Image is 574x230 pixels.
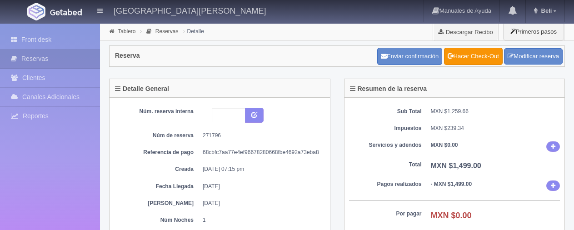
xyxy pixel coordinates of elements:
dd: MXN $239.34 [431,125,560,132]
h4: Reserva [115,52,140,59]
img: Getabed [27,3,45,20]
dd: MXN $1,259.66 [431,108,560,115]
b: MXN $1,499.00 [431,162,481,170]
dt: Sub Total [349,108,422,115]
dt: Total [349,161,422,169]
dd: [DATE] 07:15 pm [203,165,319,173]
h4: [GEOGRAPHIC_DATA][PERSON_NAME] [114,5,266,16]
dd: 68cbfc7aa77e4ef96678280668fbe4692a73eba8 [203,149,319,156]
dd: [DATE] [203,183,319,190]
a: Hacer Check-Out [444,48,503,65]
dt: Pagos realizados [349,180,422,188]
dt: Fecha Llegada [121,183,194,190]
b: - MXN $1,499.00 [431,181,472,187]
button: Enviar confirmación [377,48,442,65]
a: Reservas [155,28,179,35]
dt: Por pagar [349,210,422,218]
a: Tablero [118,28,135,35]
dt: Creada [121,165,194,173]
dt: Núm de reserva [121,132,194,140]
li: Detalle [181,27,206,35]
dt: Servicios y adendos [349,141,422,149]
h4: Detalle General [115,85,169,92]
a: Modificar reserva [504,48,563,65]
dd: 271796 [203,132,319,140]
button: Primeros pasos [503,23,564,40]
img: Getabed [50,9,82,15]
span: Beli [539,7,552,14]
b: MXN $0.00 [431,211,472,220]
dt: Núm Noches [121,216,194,224]
b: MXN $0.00 [431,142,458,148]
dt: [PERSON_NAME] [121,200,194,207]
dd: [DATE] [203,200,319,207]
a: Descargar Recibo [433,23,498,41]
dt: Núm. reserva interna [121,108,194,115]
h4: Resumen de la reserva [350,85,427,92]
dt: Impuestos [349,125,422,132]
dt: Referencia de pago [121,149,194,156]
dd: 1 [203,216,319,224]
